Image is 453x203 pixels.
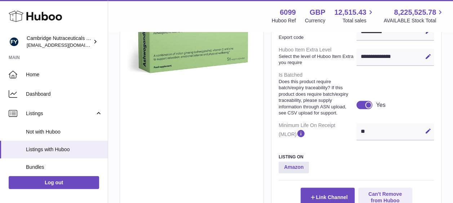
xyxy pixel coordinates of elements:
[394,8,436,17] span: 8,225,525.78
[27,35,92,49] div: Cambridge Nutraceuticals Ltd
[9,176,99,189] a: Log out
[279,154,434,160] h3: Listing On
[279,78,355,116] strong: Does this product require batch/expiry traceability? If this product does require batch/expiry tr...
[26,91,102,98] span: Dashboard
[279,34,355,41] strong: Export code
[26,128,102,135] span: Not with Huboo
[272,17,296,24] div: Huboo Ref
[279,53,355,66] strong: Select the level of Huboo Item Extra you require
[26,146,102,153] span: Listings with Huboo
[279,69,356,119] dt: Is Batched
[280,8,296,17] strong: 6099
[279,162,309,173] strong: Amazon
[342,17,374,24] span: Total sales
[279,119,356,143] dt: Minimum Life On Receipt (MLOR)
[310,8,325,17] strong: GBP
[383,8,444,24] a: 8,225,525.78 AVAILABLE Stock Total
[279,44,356,69] dt: Huboo Item Extra Level
[26,110,95,117] span: Listings
[334,8,366,17] span: 12,515.43
[383,17,444,24] span: AVAILABLE Stock Total
[305,17,325,24] div: Currency
[9,36,19,47] img: internalAdmin-6099@internal.huboo.com
[27,42,106,48] span: [EMAIL_ADDRESS][DOMAIN_NAME]
[26,71,102,78] span: Home
[376,101,385,109] div: Yes
[26,164,102,171] span: Bundles
[334,8,374,24] a: 12,515.43 Total sales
